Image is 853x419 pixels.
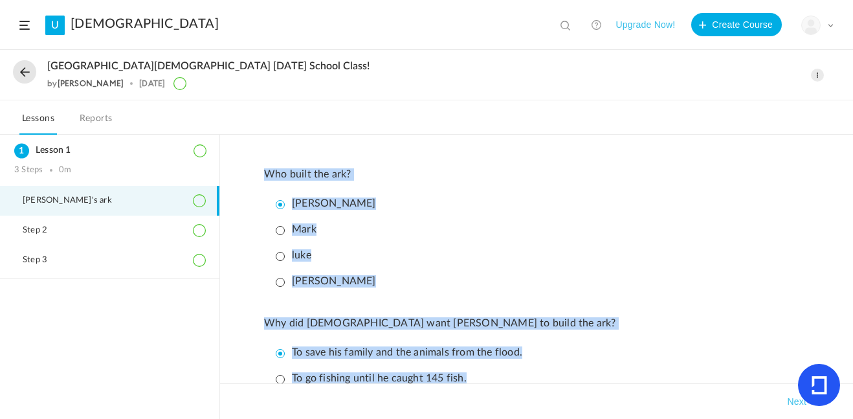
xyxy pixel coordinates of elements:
[276,249,311,262] p: luke
[23,225,63,236] span: Step 2
[45,16,65,35] a: U
[14,145,205,156] h3: Lesson 1
[14,165,43,176] div: 3 Steps
[139,79,165,88] div: [DATE]
[23,196,128,206] span: [PERSON_NAME]'s ark
[276,372,467,385] p: To go fishing until he caught 145 fish.
[264,317,809,330] p: Why did [DEMOGRAPHIC_DATA] want [PERSON_NAME] to build the ark?
[276,275,376,288] p: [PERSON_NAME]
[264,168,809,181] p: Who built the ark?
[47,60,370,73] span: [GEOGRAPHIC_DATA][DEMOGRAPHIC_DATA] [DATE] school class!
[691,13,782,36] button: Create Course
[802,16,820,34] img: user-image.png
[276,223,316,236] p: Mark
[276,346,522,359] p: To save his family and the animals from the flood.
[58,78,124,88] a: [PERSON_NAME]
[784,394,809,409] button: Next
[77,110,115,135] a: Reports
[276,198,376,210] p: [PERSON_NAME]
[615,13,675,36] button: Upgrade Now!
[59,165,71,176] div: 0m
[23,255,63,266] span: Step 3
[19,110,57,135] a: Lessons
[47,79,124,88] div: by
[71,16,219,32] a: [DEMOGRAPHIC_DATA]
